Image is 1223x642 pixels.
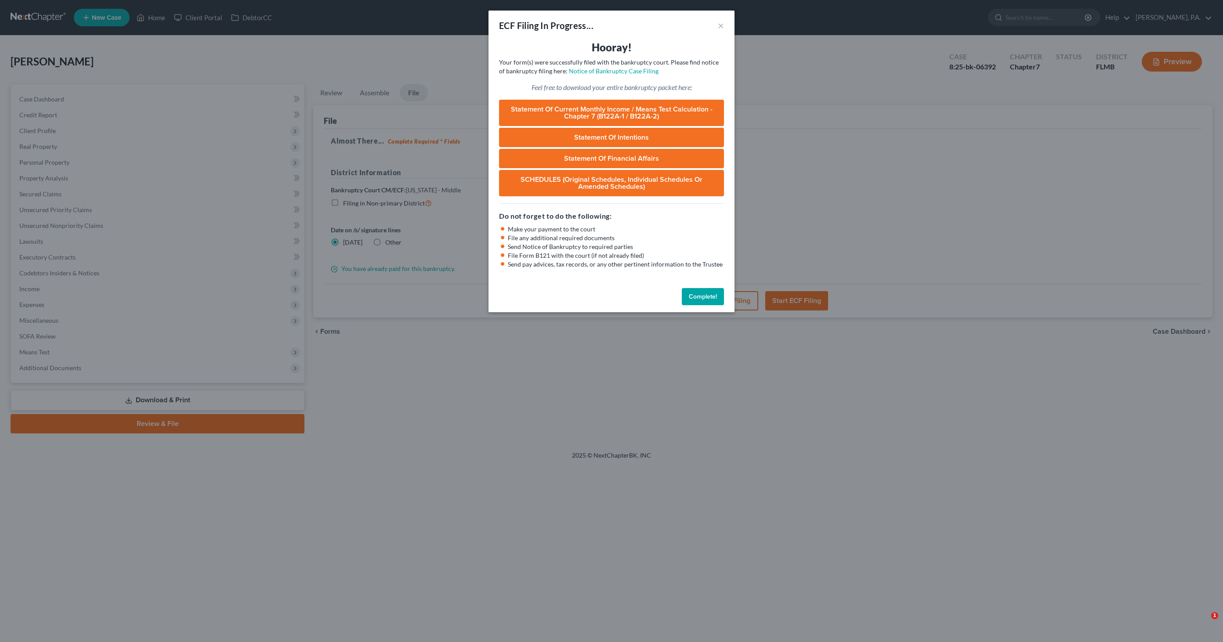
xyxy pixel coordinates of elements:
[682,288,724,306] button: Complete!
[508,251,724,260] li: File Form B121 with the court (if not already filed)
[499,149,724,168] a: Statement of Financial Affairs
[499,170,724,196] a: SCHEDULES (original schedules, individual schedules or amended schedules)
[569,67,659,75] a: Notice of Bankruptcy Case Filing
[1211,612,1218,619] span: 1
[499,211,724,221] h5: Do not forget to do the following:
[508,225,724,234] li: Make your payment to the court
[718,20,724,31] button: ×
[499,40,724,54] h3: Hooray!
[499,19,593,32] div: ECF Filing In Progress...
[499,128,724,147] a: Statement of Intentions
[508,242,724,251] li: Send Notice of Bankruptcy to required parties
[499,58,719,75] span: Your form(s) were successfully filed with the bankruptcy court. Please find notice of bankruptcy ...
[499,100,724,126] a: Statement of Current Monthly Income / Means Test Calculation - Chapter 7 (B122A-1 / B122A-2)
[508,260,724,269] li: Send pay advices, tax records, or any other pertinent information to the Trustee
[508,234,724,242] li: File any additional required documents
[499,83,724,93] p: Feel free to download your entire bankruptcy packet here:
[1193,612,1214,633] iframe: Intercom live chat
